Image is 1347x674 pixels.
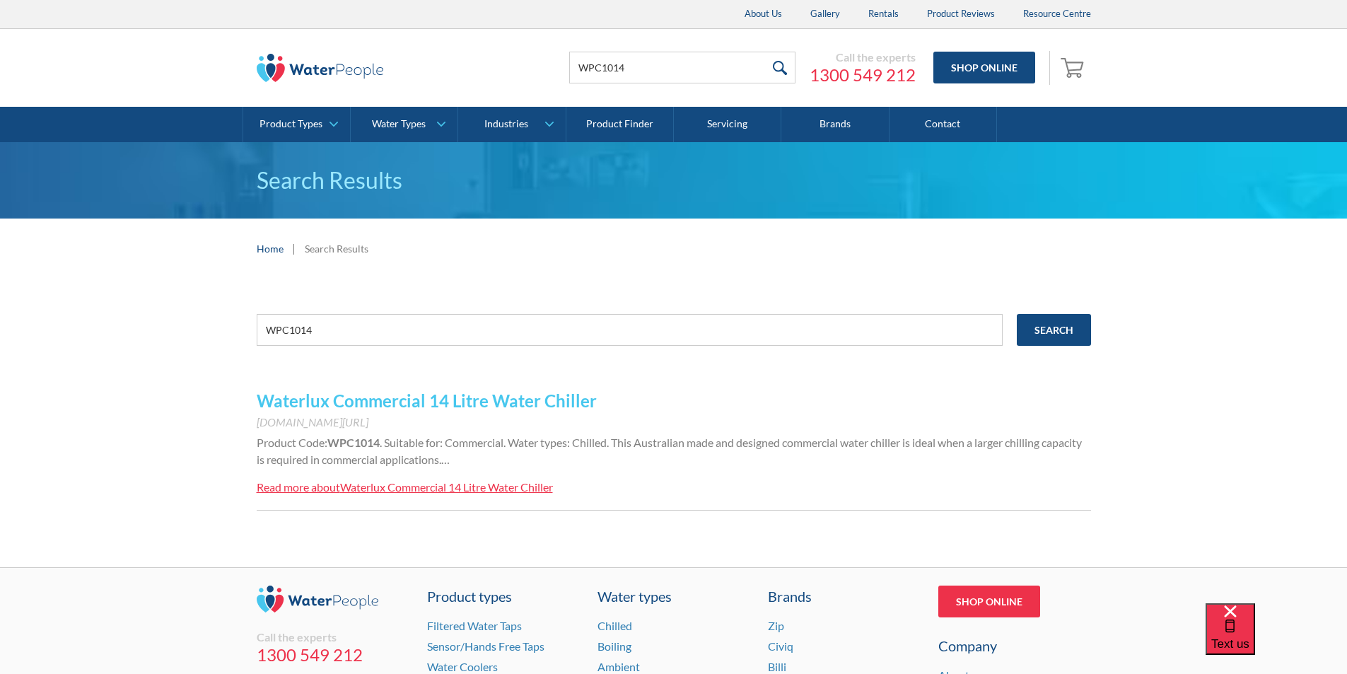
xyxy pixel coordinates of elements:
img: The Water People [257,54,384,82]
a: 1300 549 212 [257,644,409,666]
a: Industries [458,107,565,142]
a: Water Types [351,107,457,142]
div: Call the experts [810,50,916,64]
div: Water Types [372,118,426,130]
a: Water Coolers [427,660,498,673]
img: shopping cart [1061,56,1087,79]
div: Brands [768,586,921,607]
span: . Suitable for: Commercial. Water types: Chilled. This Australian made and designed commercial wa... [257,436,1082,466]
a: Zip [768,619,784,632]
a: Product Finder [566,107,674,142]
a: Civiq [768,639,793,653]
div: Call the experts [257,630,409,644]
a: Filtered Water Taps [427,619,522,632]
a: Servicing [674,107,781,142]
a: Contact [890,107,997,142]
div: Waterlux Commercial 14 Litre Water Chiller [340,480,553,494]
a: Ambient [597,660,640,673]
div: Search Results [305,241,368,256]
h1: Search Results [257,163,1091,197]
a: Boiling [597,639,631,653]
div: Industries [484,118,528,130]
div: [DOMAIN_NAME][URL] [257,414,1091,431]
a: Product types [427,586,580,607]
span: Product Code: [257,436,327,449]
input: Search [1017,314,1091,346]
a: Chilled [597,619,632,632]
input: Search products [569,52,795,83]
div: Product Types [260,118,322,130]
div: Read more about [257,480,340,494]
iframe: podium webchat widget bubble [1206,603,1347,674]
a: Read more aboutWaterlux Commercial 14 Litre Water Chiller [257,479,553,496]
a: Sensor/Hands Free Taps [427,639,544,653]
a: Waterlux Commercial 14 Litre Water Chiller [257,390,597,411]
div: Company [938,635,1091,656]
strong: WPC1014 [327,436,380,449]
a: Water types [597,586,750,607]
input: e.g. chilled water cooler [257,314,1003,346]
div: | [291,240,298,257]
a: Open empty cart [1057,51,1091,85]
a: 1300 549 212 [810,64,916,86]
a: Brands [781,107,889,142]
a: Billi [768,660,786,673]
a: Product Types [243,107,350,142]
a: Shop Online [938,586,1040,617]
span: … [441,453,450,466]
a: Shop Online [933,52,1035,83]
a: Home [257,241,284,256]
